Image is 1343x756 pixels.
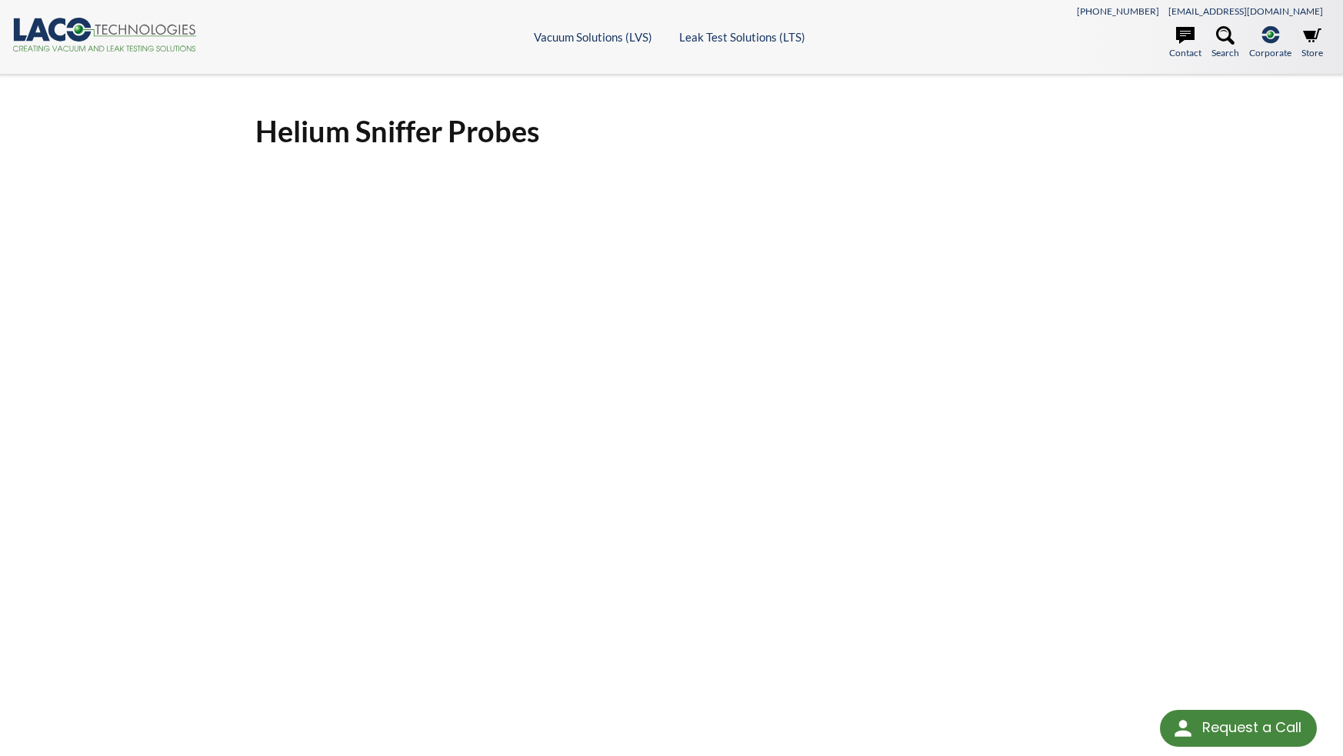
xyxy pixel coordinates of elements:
span: Corporate [1249,45,1291,60]
a: Store [1301,26,1323,60]
div: Request a Call [1160,710,1317,747]
a: Search [1211,26,1239,60]
a: Vacuum Solutions (LVS) [534,30,652,44]
div: Request a Call [1202,710,1301,745]
a: [PHONE_NUMBER] [1077,5,1159,17]
a: Contact [1169,26,1201,60]
a: [EMAIL_ADDRESS][DOMAIN_NAME] [1168,5,1323,17]
img: round button [1171,716,1195,741]
a: Leak Test Solutions (LTS) [679,30,805,44]
h1: Helium Sniffer Probes [255,112,1087,150]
